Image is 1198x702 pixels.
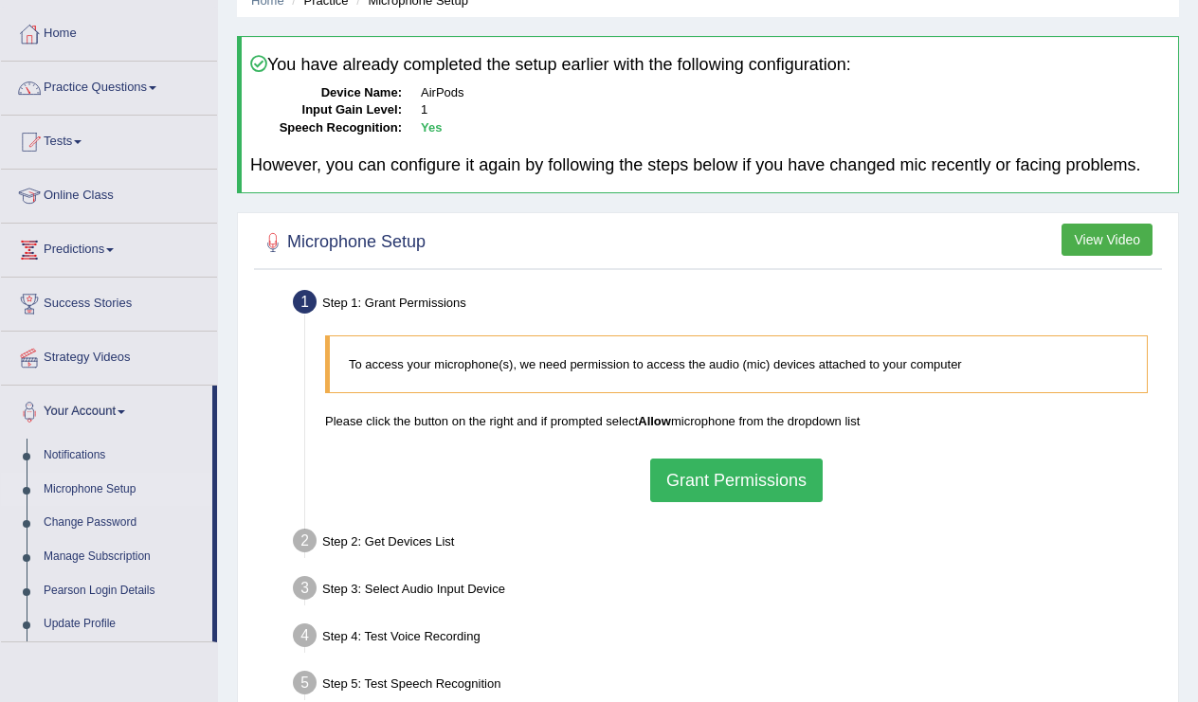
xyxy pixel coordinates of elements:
[638,414,671,428] b: Allow
[250,156,1170,175] h4: However, you can configure it again by following the steps below if you have changed mic recently...
[421,101,1170,119] dd: 1
[284,284,1170,326] div: Step 1: Grant Permissions
[284,523,1170,565] div: Step 2: Get Devices List
[250,84,402,102] dt: Device Name:
[259,228,426,257] h2: Microphone Setup
[1,278,217,325] a: Success Stories
[35,473,212,507] a: Microphone Setup
[349,355,1128,373] p: To access your microphone(s), we need permission to access the audio (mic) devices attached to yo...
[1,386,212,433] a: Your Account
[1,332,217,379] a: Strategy Videos
[1,224,217,271] a: Predictions
[1,8,217,55] a: Home
[35,506,212,540] a: Change Password
[35,574,212,608] a: Pearson Login Details
[1,116,217,163] a: Tests
[1062,224,1153,256] button: View Video
[421,84,1170,102] dd: AirPods
[35,540,212,574] a: Manage Subscription
[421,120,442,135] b: Yes
[35,439,212,473] a: Notifications
[250,101,402,119] dt: Input Gain Level:
[650,459,823,502] button: Grant Permissions
[1,62,217,109] a: Practice Questions
[284,618,1170,659] div: Step 4: Test Voice Recording
[250,119,402,137] dt: Speech Recognition:
[250,55,1170,75] h4: You have already completed the setup earlier with the following configuration:
[325,412,1148,430] p: Please click the button on the right and if prompted select microphone from the dropdown list
[1,170,217,217] a: Online Class
[35,607,212,641] a: Update Profile
[284,570,1170,612] div: Step 3: Select Audio Input Device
